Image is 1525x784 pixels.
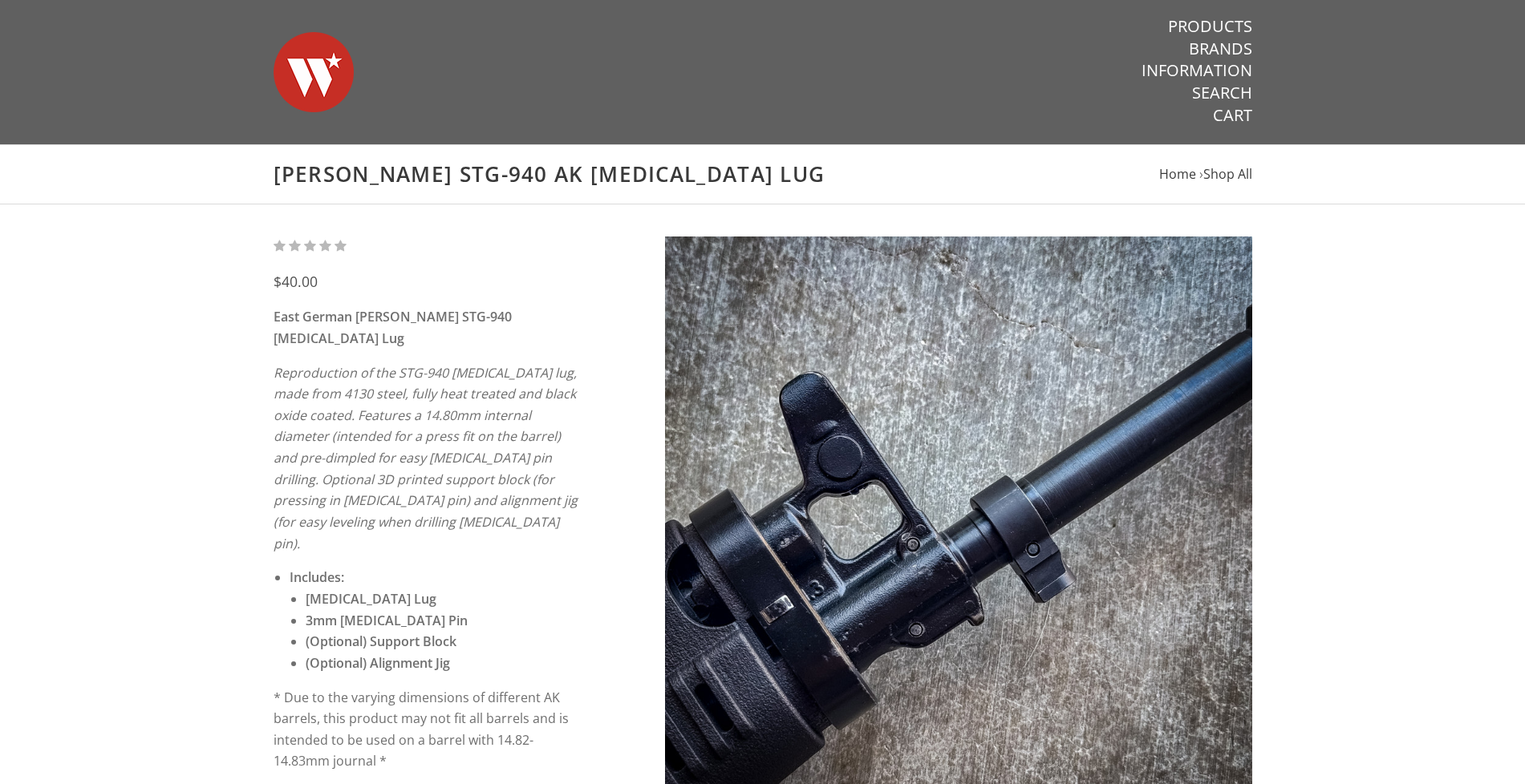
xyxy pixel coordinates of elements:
a: Search [1192,83,1252,103]
strong: 3mm [MEDICAL_DATA] Pin [306,612,468,629]
a: Products [1168,16,1252,37]
h1: [PERSON_NAME] STG-940 AK [MEDICAL_DATA] Lug [274,161,1252,188]
strong: (Optional) Alignment Jig [306,654,450,672]
img: Warsaw Wood Co. [274,16,354,128]
strong: [MEDICAL_DATA] Lug [306,590,436,608]
a: Information [1142,60,1252,81]
li: › [1199,164,1252,185]
em: . Optional 3D printed support block (for pressing in [MEDICAL_DATA] pin) and alignment jig (for e... [274,471,578,552]
span: $40.00 [274,272,318,291]
em: Reproduction of the STG-940 [MEDICAL_DATA] lug, made from 4130 steel, fully heat treated and blac... [274,364,577,488]
a: Shop All [1203,165,1252,183]
strong: East German [PERSON_NAME] STG-940 [MEDICAL_DATA] Lug [274,308,512,347]
a: Brands [1189,38,1252,59]
strong: Includes: [290,568,344,586]
strong: (Optional) Support Block [306,632,456,650]
a: Cart [1213,105,1252,126]
a: Home [1159,165,1196,183]
p: * Due to the varying dimensions of different AK barrels, this product may not fit all barrels and... [274,687,581,773]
